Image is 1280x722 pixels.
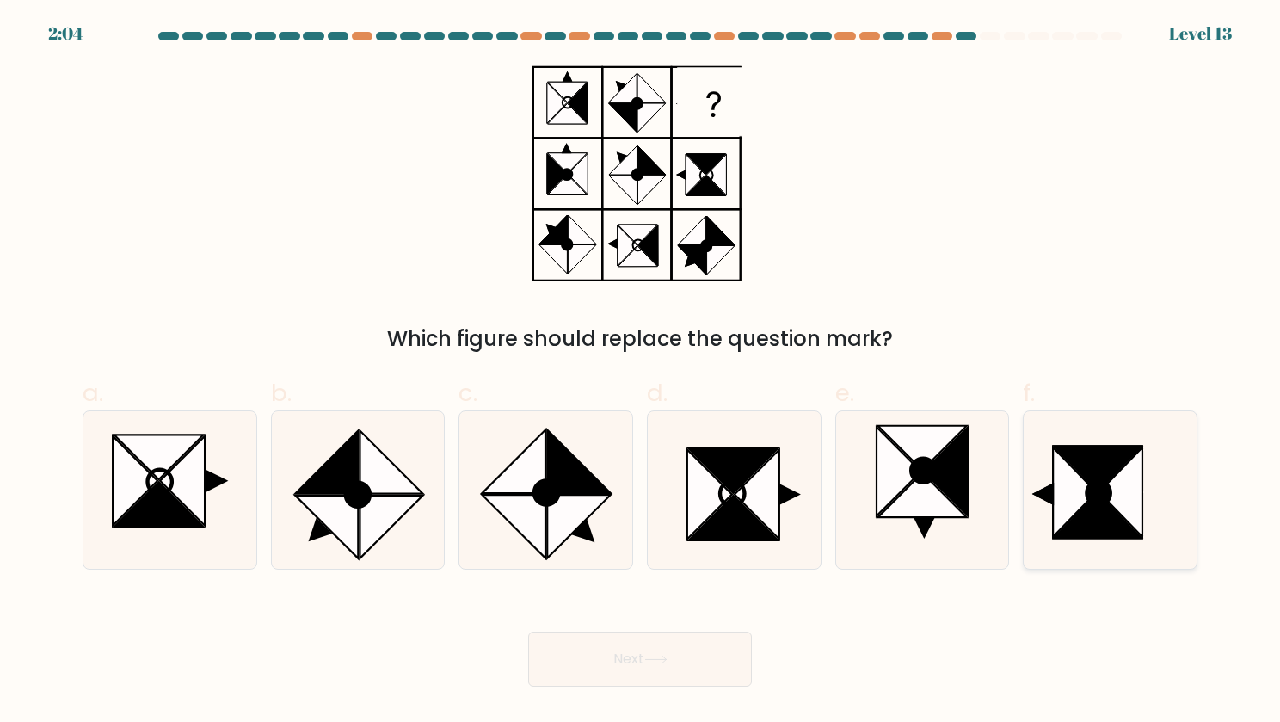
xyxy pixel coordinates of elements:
[271,376,292,410] span: b.
[93,324,1187,355] div: Which figure should replace the question mark?
[647,376,668,410] span: d.
[528,632,752,687] button: Next
[835,376,854,410] span: e.
[458,376,477,410] span: c.
[48,21,83,46] div: 2:04
[1169,21,1232,46] div: Level 13
[1023,376,1035,410] span: f.
[83,376,103,410] span: a.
